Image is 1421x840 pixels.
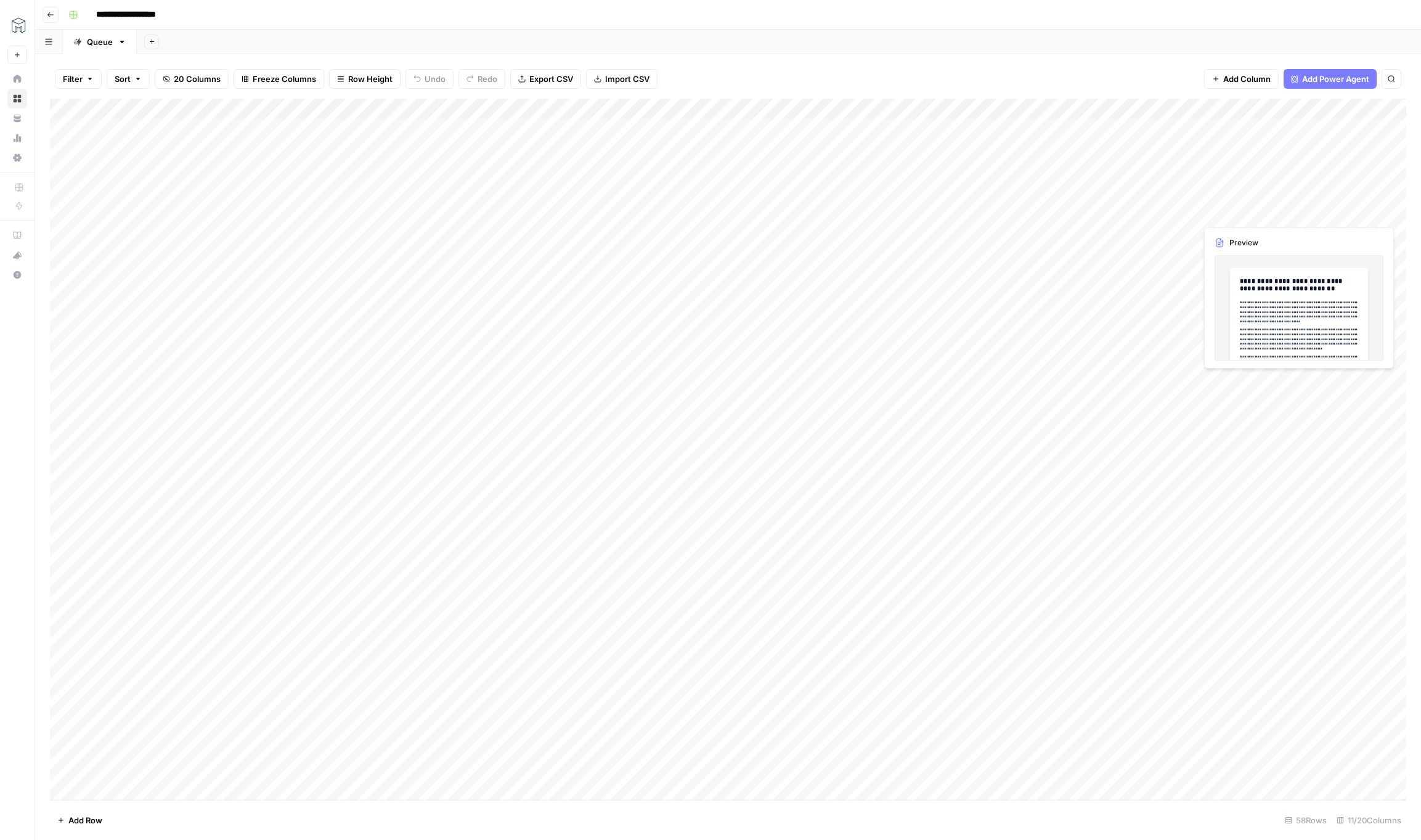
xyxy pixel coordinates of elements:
[63,73,83,85] span: Filter
[234,69,324,89] button: Freeze Columns
[63,30,137,54] a: Queue
[7,108,27,128] a: Your Data
[7,148,27,168] a: Settings
[7,10,27,41] button: Workspace: MESA
[529,73,573,85] span: Export CSV
[510,69,581,89] button: Export CSV
[115,73,131,85] span: Sort
[458,69,505,89] button: Redo
[155,69,229,89] button: 20 Columns
[1280,810,1332,830] div: 58 Rows
[478,73,497,85] span: Redo
[7,245,27,265] button: What's new?
[425,73,446,85] span: Undo
[7,69,27,89] a: Home
[50,810,110,830] button: Add Row
[87,36,113,48] div: Queue
[253,73,316,85] span: Freeze Columns
[1223,73,1271,85] span: Add Column
[405,69,454,89] button: Undo
[586,69,658,89] button: Import CSV
[55,69,102,89] button: Filter
[605,73,649,85] span: Import CSV
[174,73,221,85] span: 20 Columns
[7,265,27,285] button: Help + Support
[107,69,150,89] button: Sort
[1284,69,1377,89] button: Add Power Agent
[7,89,27,108] a: Browse
[1332,810,1406,830] div: 11/20 Columns
[68,814,102,826] span: Add Row
[348,73,393,85] span: Row Height
[7,14,30,36] img: MESA Logo
[1302,73,1369,85] span: Add Power Agent
[7,128,27,148] a: Usage
[7,226,27,245] a: AirOps Academy
[1204,69,1279,89] button: Add Column
[329,69,401,89] button: Row Height
[8,246,26,264] div: What's new?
